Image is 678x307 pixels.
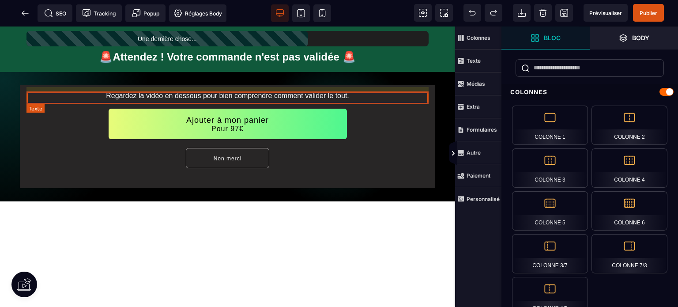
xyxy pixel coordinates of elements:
[590,27,678,49] span: Ouvrir les calques
[485,4,502,22] span: Rétablir
[640,10,657,16] span: Publier
[467,34,490,41] strong: Colonnes
[544,34,561,41] strong: Bloc
[555,4,573,22] span: Enregistrer
[584,4,628,22] span: Aperçu
[534,4,552,22] span: Nettoyage
[467,80,485,87] strong: Médias
[455,141,501,164] span: Autre
[455,164,501,187] span: Paiement
[591,191,667,231] div: Colonne 6
[76,4,122,22] span: Code de suivi
[591,148,667,188] div: Colonne 4
[467,57,481,64] strong: Texte
[467,103,480,110] strong: Extra
[138,9,197,16] text: Une dernière chose...
[501,27,590,49] span: Ouvrir les blocs
[591,234,667,273] div: Colonne 7/3
[455,118,501,141] span: Formulaires
[292,4,310,22] span: Voir tablette
[38,4,72,22] span: Métadata SEO
[633,4,664,22] span: Enregistrer le contenu
[186,121,269,142] button: Non merci
[467,149,481,156] strong: Autre
[169,4,226,22] span: Favicon
[455,72,501,95] span: Médias
[463,4,481,22] span: Défaire
[173,9,222,18] span: Réglages Body
[435,4,453,22] span: Capture d'écran
[125,4,166,22] span: Créer une alerte modale
[589,10,622,16] span: Prévisualiser
[313,4,331,22] span: Voir mobile
[512,191,588,231] div: Colonne 5
[501,84,678,100] div: Colonnes
[26,20,429,41] h2: 🚨Attendez ! Votre commande n'est pas validée 🚨
[26,63,429,76] text: Regardez la vidéo en dessous pour bien comprendre comment valider le tout.
[455,27,501,49] span: Colonnes
[632,34,649,41] strong: Body
[455,49,501,72] span: Texte
[44,9,66,18] span: SEO
[16,4,34,22] span: Retour
[467,196,500,202] strong: Personnalisé
[414,4,432,22] span: Voir les composants
[512,106,588,145] div: Colonne 1
[513,4,531,22] span: Importer
[591,106,667,145] div: Colonne 2
[512,148,588,188] div: Colonne 3
[467,126,497,133] strong: Formulaires
[455,95,501,118] span: Extra
[512,234,588,273] div: Colonne 3/7
[82,9,116,18] span: Tracking
[467,172,490,179] strong: Paiement
[132,9,159,18] span: Popup
[501,140,510,167] span: Afficher les vues
[455,187,501,210] span: Personnalisé
[109,82,347,113] button: Ajouter à mon panierPour 97€
[271,4,289,22] span: Voir bureau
